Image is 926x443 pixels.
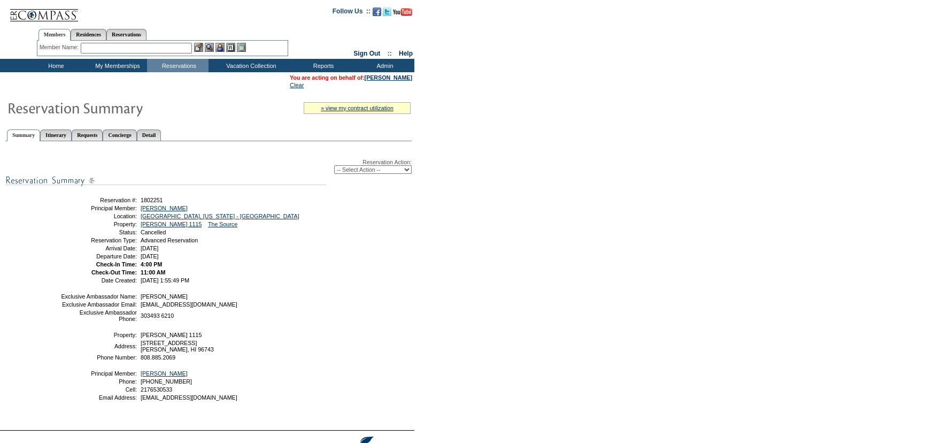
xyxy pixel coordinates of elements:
td: Home [24,59,86,72]
a: Itinerary [40,129,72,141]
img: Subscribe to our YouTube Channel [393,8,412,16]
img: b_calculator.gif [237,43,246,52]
td: Reports [291,59,353,72]
a: Concierge [103,129,136,141]
span: [EMAIL_ADDRESS][DOMAIN_NAME] [141,301,237,308]
img: Reservaton Summary [7,97,221,118]
a: [PERSON_NAME] [141,370,188,377]
td: Email Address: [60,394,137,401]
td: Phone: [60,378,137,385]
img: Impersonate [215,43,225,52]
span: [PHONE_NUMBER] [141,378,192,385]
a: Residences [71,29,106,40]
span: Advanced Reservation [141,237,198,243]
span: [PERSON_NAME] 1115 [141,332,202,338]
a: Clear [290,82,304,88]
a: Requests [72,129,103,141]
img: Follow us on Twitter [383,7,391,16]
td: Admin [353,59,414,72]
a: The Source [208,221,237,227]
span: 1802251 [141,197,163,203]
span: Cancelled [141,229,166,235]
td: Phone Number: [60,354,137,361]
img: subTtlResSummary.gif [5,174,326,187]
a: Detail [137,129,161,141]
span: :: [388,50,392,57]
td: Exclusive Ambassador Phone: [60,309,137,322]
span: 2176530533 [141,386,172,393]
span: [STREET_ADDRESS] [PERSON_NAME], HI 96743 [141,340,214,353]
td: Arrival Date: [60,245,137,251]
td: Property: [60,332,137,338]
td: Principal Member: [60,205,137,211]
span: You are acting on behalf of: [290,74,412,81]
td: Departure Date: [60,253,137,259]
span: [DATE] [141,253,159,259]
td: Follow Us :: [333,6,371,19]
strong: Check-Out Time: [91,269,137,276]
div: Reservation Action: [5,159,412,174]
td: Principal Member: [60,370,137,377]
span: 808.885.2069 [141,354,175,361]
td: Reservations [147,59,209,72]
div: Member Name: [40,43,81,52]
span: [EMAIL_ADDRESS][DOMAIN_NAME] [141,394,237,401]
span: [PERSON_NAME] [141,293,188,300]
td: Location: [60,213,137,219]
a: [PERSON_NAME] [141,205,188,211]
a: » view my contract utilization [321,105,393,111]
a: Sign Out [353,50,380,57]
img: Become our fan on Facebook [373,7,381,16]
a: Follow us on Twitter [383,11,391,17]
a: [GEOGRAPHIC_DATA], [US_STATE] - [GEOGRAPHIC_DATA] [141,213,299,219]
a: Subscribe to our YouTube Channel [393,11,412,17]
td: Address: [60,340,137,353]
a: Become our fan on Facebook [373,11,381,17]
td: Reservation Type: [60,237,137,243]
span: [DATE] [141,245,159,251]
span: [DATE] 1:55:49 PM [141,277,189,284]
a: Members [38,29,71,41]
td: Exclusive Ambassador Email: [60,301,137,308]
td: My Memberships [86,59,147,72]
a: Reservations [106,29,146,40]
span: 4:00 PM [141,261,162,268]
a: Help [399,50,413,57]
img: b_edit.gif [194,43,203,52]
span: 303493 6210 [141,312,174,319]
td: Date Created: [60,277,137,284]
td: Vacation Collection [209,59,291,72]
img: View [205,43,214,52]
img: Reservations [226,43,235,52]
td: Status: [60,229,137,235]
td: Reservation #: [60,197,137,203]
a: [PERSON_NAME] 1115 [141,221,202,227]
span: 11:00 AM [141,269,165,276]
td: Exclusive Ambassador Name: [60,293,137,300]
a: [PERSON_NAME] [365,74,412,81]
a: Summary [7,129,40,141]
td: Cell: [60,386,137,393]
strong: Check-In Time: [96,261,137,268]
td: Property: [60,221,137,227]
